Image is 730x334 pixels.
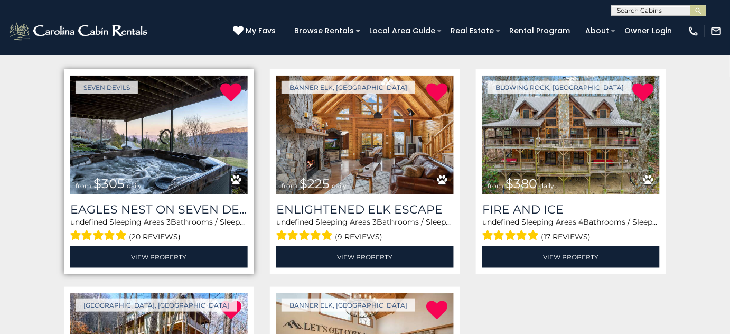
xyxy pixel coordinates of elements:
[76,81,138,94] a: Seven Devils
[70,217,164,227] span: undefined Sleeping Areas
[276,76,454,194] a: Enlightened Elk Escape from $225 daily
[276,246,454,268] a: View Property
[76,182,91,190] span: from
[282,182,297,190] span: from
[482,76,660,194] a: Fire And Ice from $380 daily
[127,182,142,190] span: daily
[482,76,660,194] img: Fire And Ice
[688,25,699,37] img: phone-regular-white.png
[539,182,554,190] span: daily
[541,230,591,244] span: (17 reviews)
[482,217,660,244] div: Bathrooms / Sleeps:
[451,217,458,227] span: 12
[445,23,499,39] a: Real Estate
[482,202,660,217] a: Fire And Ice
[658,217,665,227] span: 14
[246,25,276,36] span: My Favs
[335,230,383,244] span: (9 reviews)
[70,76,248,194] a: Eagles Nest on Seven Devils from $305 daily
[580,23,614,39] a: About
[364,23,441,39] a: Local Area Guide
[426,82,447,104] a: Remove from favorites
[276,217,370,227] span: undefined Sleeping Areas
[482,217,576,227] span: undefined Sleeping Areas
[220,82,241,104] a: Remove from favorites
[276,76,454,194] img: Enlightened Elk Escape
[70,202,248,217] a: Eagles Nest on Seven Devils
[93,176,125,191] span: $305
[70,217,248,244] div: Bathrooms / Sleeps:
[488,81,632,94] a: Blowing Rock, [GEOGRAPHIC_DATA]
[504,23,575,39] a: Rental Program
[282,299,415,312] a: Banner Elk, [GEOGRAPHIC_DATA]
[506,176,537,191] span: $380
[710,25,722,37] img: mail-regular-white.png
[129,230,181,244] span: (20 reviews)
[276,202,454,217] a: Enlightened Elk Escape
[632,82,653,104] a: Remove from favorites
[619,23,677,39] a: Owner Login
[300,176,330,191] span: $225
[426,300,447,322] a: Remove from favorites
[8,21,151,42] img: White-1-2.png
[282,81,415,94] a: Banner Elk, [GEOGRAPHIC_DATA]
[76,299,237,312] a: [GEOGRAPHIC_DATA], [GEOGRAPHIC_DATA]
[578,217,583,227] span: 4
[482,246,660,268] a: View Property
[166,217,171,227] span: 3
[488,182,503,190] span: from
[332,182,347,190] span: daily
[233,25,278,37] a: My Favs
[245,217,252,227] span: 14
[372,217,377,227] span: 3
[70,246,248,268] a: View Property
[276,217,454,244] div: Bathrooms / Sleeps:
[70,76,248,194] img: Eagles Nest on Seven Devils
[289,23,359,39] a: Browse Rentals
